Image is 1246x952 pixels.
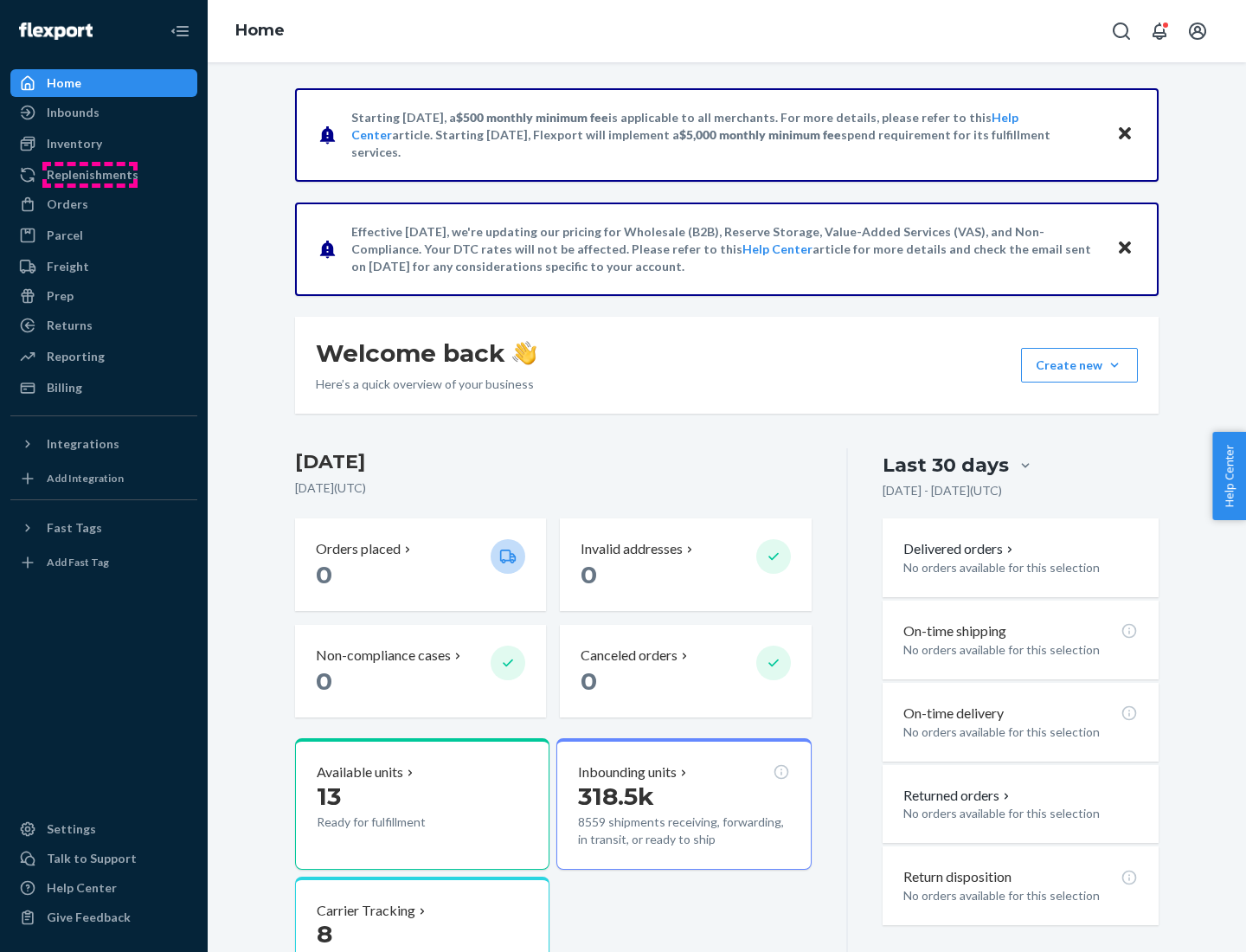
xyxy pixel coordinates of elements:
[317,762,403,782] p: Available units
[163,14,197,48] button: Close Navigation
[47,135,102,152] div: Inventory
[47,435,119,453] div: Integrations
[903,724,1138,741] p: No orders available for this selection
[317,901,415,921] p: Carrier Tracking
[883,482,1002,499] p: [DATE] - [DATE] ( UTC )
[10,465,197,492] a: Add Integration
[903,539,1017,559] button: Delivered orders
[295,738,549,870] button: Available units13Ready for fulfillment
[903,805,1138,822] p: No orders available for this selection
[581,560,597,589] span: 0
[235,21,285,40] a: Home
[316,646,451,666] p: Non-compliance cases
[295,625,546,717] button: Non-compliance cases 0
[10,845,197,872] a: Talk to Support
[10,69,197,97] a: Home
[903,887,1138,904] p: No orders available for this selection
[578,814,789,848] p: 8559 shipments receiving, forwarding, in transit, or ready to ship
[47,74,81,92] div: Home
[10,222,197,249] a: Parcel
[456,110,608,125] span: $500 monthly minimum fee
[351,223,1100,275] p: Effective [DATE], we're updating our pricing for Wholesale (B2B), Reserve Storage, Value-Added Se...
[903,867,1012,887] p: Return disposition
[317,782,341,811] span: 13
[10,190,197,218] a: Orders
[560,625,811,717] button: Canceled orders 0
[10,312,197,339] a: Returns
[351,109,1100,161] p: Starting [DATE], a is applicable to all merchants. For more details, please refer to this article...
[10,282,197,310] a: Prep
[316,560,332,589] span: 0
[10,430,197,458] button: Integrations
[47,519,102,537] div: Fast Tags
[47,196,88,213] div: Orders
[581,666,597,696] span: 0
[581,539,683,559] p: Invalid addresses
[47,317,93,334] div: Returns
[47,820,96,838] div: Settings
[10,253,197,280] a: Freight
[316,539,401,559] p: Orders placed
[742,241,812,256] a: Help Center
[560,518,811,611] button: Invalid addresses 0
[1212,432,1246,520] button: Help Center
[903,786,1013,806] button: Returned orders
[1021,348,1138,383] button: Create new
[578,782,654,811] span: 318.5k
[222,6,299,56] ol: breadcrumbs
[10,514,197,542] button: Fast Tags
[295,448,812,476] h3: [DATE]
[581,646,678,666] p: Canceled orders
[903,621,1006,641] p: On-time shipping
[10,904,197,931] button: Give Feedback
[47,850,137,867] div: Talk to Support
[47,348,105,365] div: Reporting
[10,161,197,189] a: Replenishments
[10,130,197,158] a: Inventory
[10,374,197,402] a: Billing
[903,641,1138,659] p: No orders available for this selection
[317,919,332,949] span: 8
[10,343,197,370] a: Reporting
[10,874,197,902] a: Help Center
[19,23,93,40] img: Flexport logo
[295,518,546,611] button: Orders placed 0
[10,815,197,843] a: Settings
[47,879,117,897] div: Help Center
[903,559,1138,576] p: No orders available for this selection
[1180,14,1215,48] button: Open account menu
[47,227,83,244] div: Parcel
[47,555,109,569] div: Add Fast Tag
[903,704,1004,724] p: On-time delivery
[47,909,131,926] div: Give Feedback
[578,762,677,782] p: Inbounding units
[47,471,124,486] div: Add Integration
[295,479,812,497] p: [DATE] ( UTC )
[1114,122,1136,147] button: Close
[316,376,536,393] p: Here’s a quick overview of your business
[47,166,138,183] div: Replenishments
[679,127,841,142] span: $5,000 monthly minimum fee
[47,287,74,305] div: Prep
[316,666,332,696] span: 0
[10,99,197,126] a: Inbounds
[1104,14,1139,48] button: Open Search Box
[1142,14,1177,48] button: Open notifications
[47,379,82,396] div: Billing
[512,341,536,365] img: hand-wave emoji
[317,814,477,831] p: Ready for fulfillment
[316,338,536,369] h1: Welcome back
[47,258,89,275] div: Freight
[10,549,197,576] a: Add Fast Tag
[1114,236,1136,261] button: Close
[47,104,100,121] div: Inbounds
[556,738,811,870] button: Inbounding units318.5k8559 shipments receiving, forwarding, in transit, or ready to ship
[883,452,1009,479] div: Last 30 days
